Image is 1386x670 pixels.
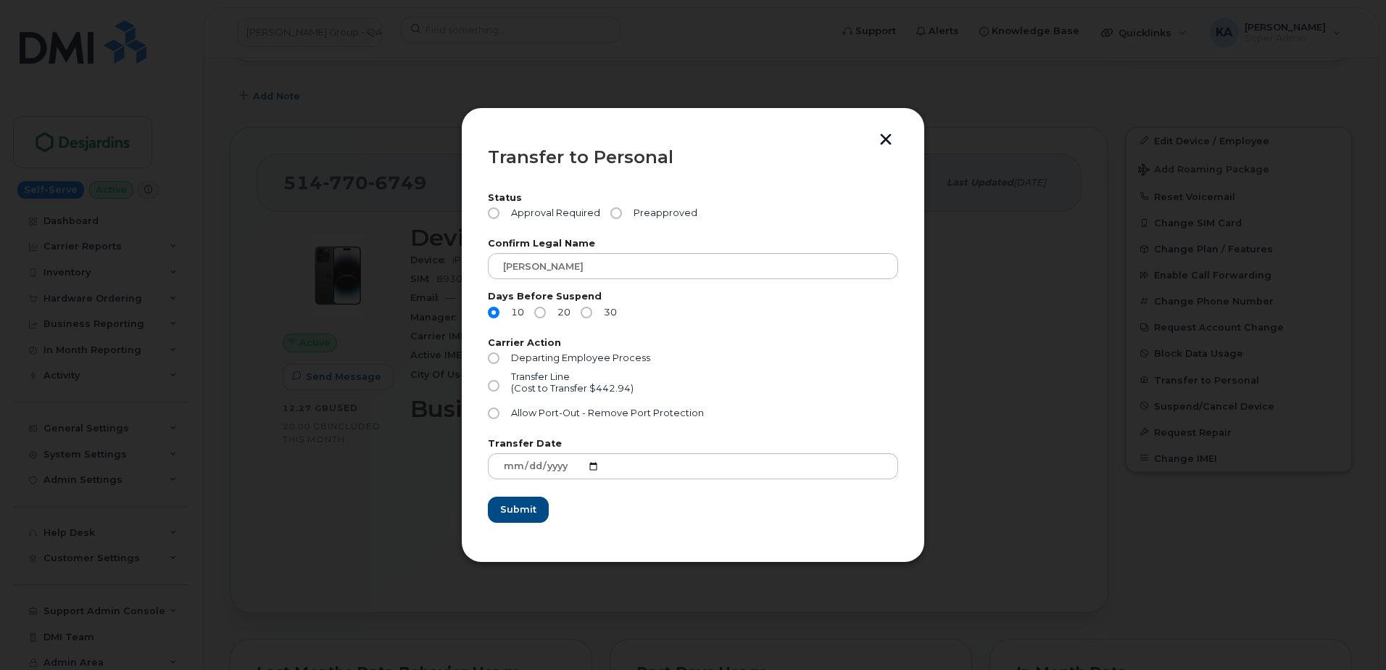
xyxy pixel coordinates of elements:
input: 10 [488,307,499,318]
span: 30 [598,307,617,318]
label: Carrier Action [488,339,898,348]
input: Approval Required [488,207,499,219]
input: Preapproved [610,207,622,219]
input: Allow Port-Out - Remove Port Protection [488,408,499,419]
span: Transfer Line [511,371,570,382]
div: (Cost to Transfer $442.94) [511,383,634,394]
span: 10 [505,307,524,318]
input: 20 [534,307,546,318]
label: Status [488,194,898,203]
div: Transfer to Personal [488,149,898,166]
label: Days Before Suspend [488,292,898,302]
input: Departing Employee Process [488,352,499,364]
span: Preapproved [628,207,697,219]
span: 20 [552,307,570,318]
span: Approval Required [505,207,600,219]
label: Confirm Legal Name [488,239,898,249]
input: Transfer Line(Cost to Transfer $442.94) [488,380,499,392]
button: Submit [488,497,549,523]
label: Transfer Date [488,439,898,449]
span: Submit [500,502,536,516]
span: Departing Employee Process [511,352,650,363]
input: 30 [581,307,592,318]
span: Allow Port-Out - Remove Port Protection [511,408,704,418]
